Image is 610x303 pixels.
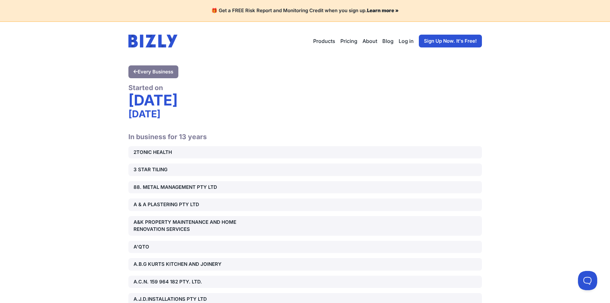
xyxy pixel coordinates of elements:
h4: 🎁 Get a FREE Risk Report and Monitoring Credit when you sign up. [8,8,602,14]
div: A.J.D.INSTALLATIONS PTY LTD [134,296,246,303]
a: A.B.G KURTS KITCHEN AND JOINERY [128,258,482,271]
div: Started on [128,83,482,92]
a: Pricing [340,37,357,45]
div: A.C.N. 159 964 182 PTY. LTD. [134,278,246,286]
div: A'QTO [134,243,246,251]
a: A.C.N. 159 964 182 PTY. LTD. [128,276,482,288]
div: 88. METAL MANAGEMENT PTY LTD [134,184,246,191]
div: [DATE] [128,108,482,120]
iframe: Toggle Customer Support [578,271,597,290]
a: 2TONIC HEALTH [128,146,482,159]
a: Blog [382,37,394,45]
button: Products [313,37,335,45]
a: A'QTO [128,241,482,253]
a: About [362,37,377,45]
a: 88. METAL MANAGEMENT PTY LTD [128,181,482,194]
div: [DATE] [128,92,482,108]
a: Every Business [128,65,178,78]
div: A.B.G KURTS KITCHEN AND JOINERY [134,261,246,268]
a: Learn more » [367,7,399,13]
a: 3 STAR TILING [128,164,482,176]
h2: In business for 13 years [128,125,482,141]
a: A & A PLASTERING PTY LTD [128,198,482,211]
div: 2TONIC HEALTH [134,149,246,156]
div: 3 STAR TILING [134,166,246,173]
div: A&K PROPERTY MAINTENANCE AND HOME RENOVATION SERVICES [134,219,246,233]
a: Sign Up Now. It's Free! [419,35,482,47]
div: A & A PLASTERING PTY LTD [134,201,246,208]
a: Log in [399,37,414,45]
a: A&K PROPERTY MAINTENANCE AND HOME RENOVATION SERVICES [128,216,482,236]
